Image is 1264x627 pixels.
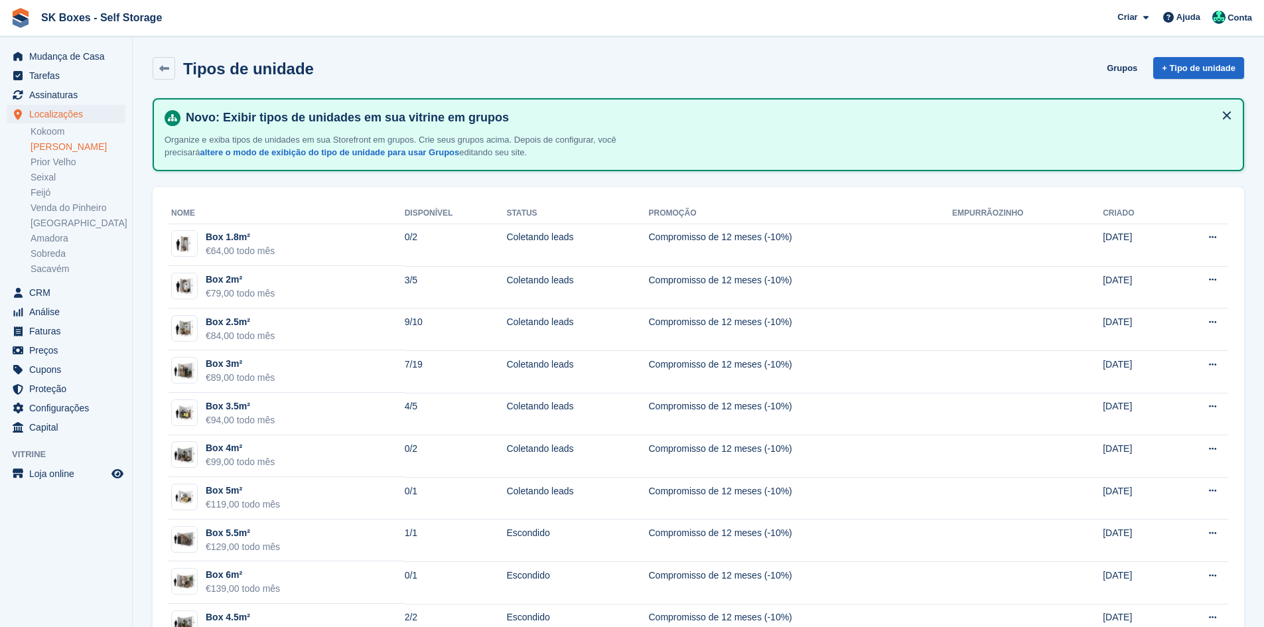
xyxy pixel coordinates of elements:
span: Loja online [29,464,109,483]
a: Grupos [1101,57,1143,79]
td: Coletando leads [506,350,648,393]
td: [DATE] [1103,266,1169,309]
a: menu [7,322,125,340]
a: Amadora [31,232,125,245]
div: Box 2m² [206,273,275,287]
td: 9/10 [405,309,507,351]
span: Tarefas [29,66,109,85]
div: Box 3.5m² [206,399,275,413]
a: menu [7,86,125,104]
td: Escondido [506,561,648,604]
div: €94,00 todo mês [206,413,275,427]
img: 25-sqft-unit.jpg [172,318,197,338]
th: Empurrãozinho [952,203,1103,224]
div: Box 6m² [206,568,280,582]
div: €129,00 todo mês [206,540,280,554]
div: €79,00 todo mês [206,287,275,301]
div: €99,00 todo mês [206,455,275,469]
span: Ajuda [1176,11,1200,24]
td: Compromisso de 12 meses (-10%) [648,393,952,435]
th: Criado [1103,203,1169,224]
div: €89,00 todo mês [206,371,275,385]
img: 20-sqft-unit.jpg [172,277,197,296]
a: menu [7,47,125,66]
td: 3/5 [405,266,507,309]
td: Compromisso de 12 meses (-10%) [648,477,952,520]
img: stora-icon-8386f47178a22dfd0bd8f6a31ec36ba5ce8667c1dd55bd0f319d3a0aa187defe.svg [11,8,31,28]
a: menu [7,341,125,360]
span: Localizações [29,105,109,123]
td: 7/19 [405,350,507,393]
span: Configurações [29,399,109,417]
a: [PERSON_NAME] [31,141,125,153]
td: Coletando leads [506,477,648,520]
div: Box 4m² [206,441,275,455]
td: Coletando leads [506,393,648,435]
td: 0/2 [405,435,507,478]
img: 35-sqft-unit.jpg [172,403,197,423]
td: [DATE] [1103,393,1169,435]
span: CRM [29,283,109,302]
td: 0/2 [405,224,507,266]
td: 0/1 [405,477,507,520]
td: [DATE] [1103,561,1169,604]
div: Box 4.5m² [206,610,280,624]
th: Disponível [405,203,507,224]
div: Box 2.5m² [206,315,275,329]
img: 64-sqft-unit.jpg [172,572,197,591]
div: €64,00 todo mês [206,244,275,258]
td: [DATE] [1103,350,1169,393]
p: Organize e exiba tipos de unidades em sua Storefront em grupos. Crie seus grupos acima. Depois de... [165,133,662,159]
td: Compromisso de 12 meses (-10%) [648,224,952,266]
a: Sacavém [31,263,125,275]
a: Venda do Pinheiro [31,202,125,214]
div: €84,00 todo mês [206,329,275,343]
a: menu [7,399,125,417]
a: menu [7,105,125,123]
a: menu [7,380,125,398]
td: Compromisso de 12 meses (-10%) [648,266,952,309]
a: altere o modo de exibição do tipo de unidade para usar Grupos [200,147,459,157]
span: Preços [29,341,109,360]
td: Compromisso de 12 meses (-10%) [648,350,952,393]
a: [GEOGRAPHIC_DATA] [31,217,125,230]
td: 1/1 [405,520,507,562]
span: Capital [29,418,109,437]
a: menu [7,66,125,85]
a: Prior Velho [31,156,125,169]
img: 40-sqft-unit.jpg [172,445,197,464]
td: Coletando leads [506,435,648,478]
td: Compromisso de 12 meses (-10%) [648,435,952,478]
a: + Tipo de unidade [1153,57,1244,79]
span: Assinaturas [29,86,109,104]
th: Status [506,203,648,224]
td: Escondido [506,520,648,562]
td: [DATE] [1103,435,1169,478]
span: Mudança de Casa [29,47,109,66]
img: 60-sqft-unit.jpg [172,529,197,549]
a: menu [7,360,125,379]
td: Coletando leads [506,266,648,309]
img: 10-sqft-unit.jpg [172,234,197,253]
img: 32-sqft-unit.jpg [172,361,197,380]
img: 50-sqft-unit.jpg [172,488,197,507]
td: Compromisso de 12 meses (-10%) [648,561,952,604]
span: Análise [29,303,109,321]
th: Nome [169,203,405,224]
td: Compromisso de 12 meses (-10%) [648,309,952,351]
a: Loja de pré-visualização [109,466,125,482]
span: Proteção [29,380,109,398]
h2: Tipos de unidade [183,60,314,78]
img: SK Boxes - Comercial [1212,11,1226,24]
h4: Novo: Exibir tipos de unidades em sua vitrine em grupos [180,110,1232,125]
th: Promoção [648,203,952,224]
td: Compromisso de 12 meses (-10%) [648,520,952,562]
span: Cupons [29,360,109,379]
div: Box 1.8m² [206,230,275,244]
td: Coletando leads [506,224,648,266]
td: Coletando leads [506,309,648,351]
td: 4/5 [405,393,507,435]
div: Box 3m² [206,357,275,371]
a: menu [7,283,125,302]
td: [DATE] [1103,309,1169,351]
